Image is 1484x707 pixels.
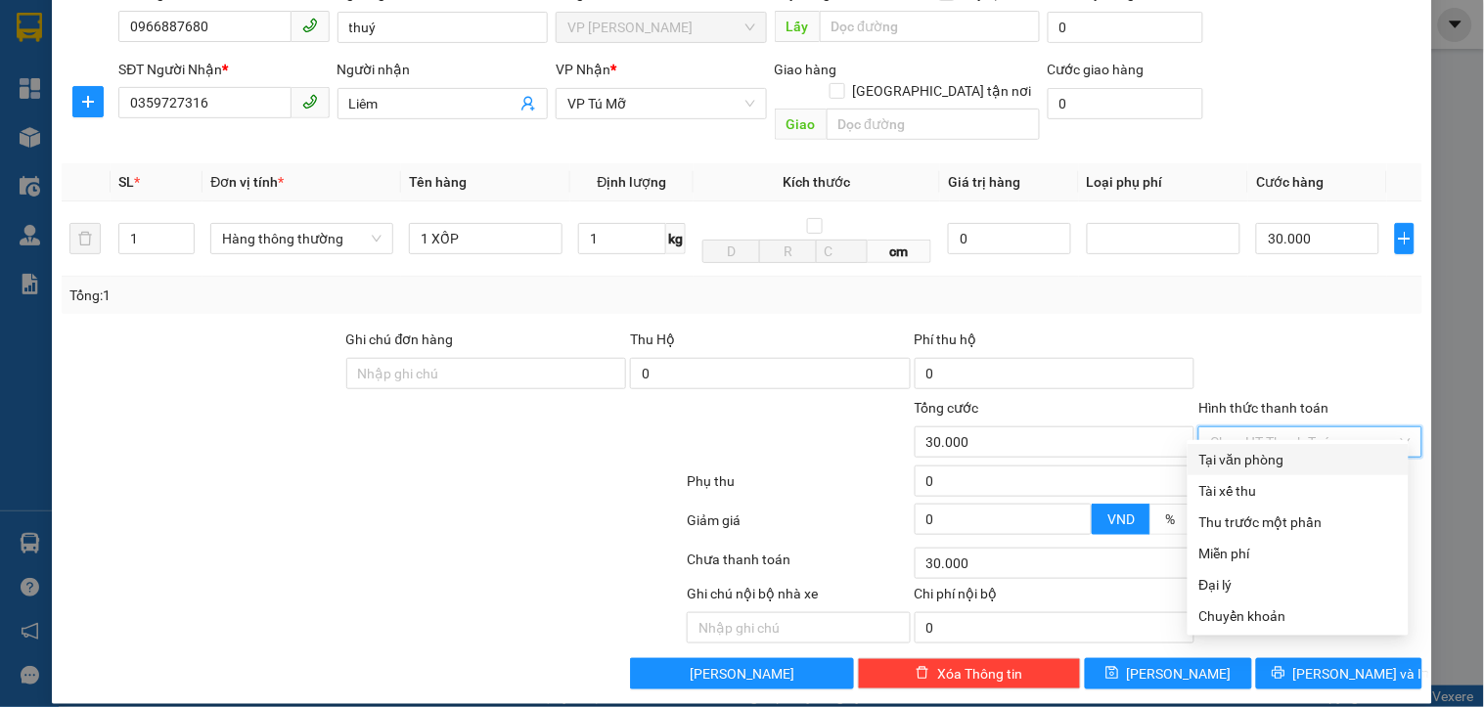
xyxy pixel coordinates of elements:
span: phone [302,18,318,33]
button: printer[PERSON_NAME] và In [1256,658,1422,689]
input: Nhập ghi chú [687,612,910,643]
th: Loại phụ phí [1079,163,1248,201]
span: [GEOGRAPHIC_DATA] tận nơi [845,80,1040,102]
button: delete [69,223,101,254]
span: [PERSON_NAME] [1127,663,1232,685]
input: R [759,240,817,263]
span: save [1105,666,1119,682]
span: Cước hàng [1256,174,1324,190]
span: [PERSON_NAME] [690,663,794,685]
button: plus [72,86,104,117]
div: Chưa thanh toán [685,549,912,583]
span: LHP1310250184 [157,64,322,89]
img: logo [10,55,22,147]
span: cm [868,240,931,263]
span: Kích thước [784,174,851,190]
div: Tại văn phòng [1199,449,1397,470]
span: phone [302,94,318,110]
strong: CÔNG TY TNHH VĨNH QUANG [36,16,142,79]
label: Ghi chú đơn hàng [346,331,454,347]
div: Chuyển khoản [1199,605,1397,627]
span: VND [1107,511,1135,527]
input: Cước giao hàng [1048,88,1204,119]
div: Phụ thu [685,470,912,505]
div: Đại lý [1199,574,1397,596]
span: [PERSON_NAME] và In [1293,663,1430,685]
button: deleteXóa Thông tin [858,658,1081,689]
input: Dọc đường [820,11,1040,42]
div: Người nhận [337,59,548,80]
span: Giao [775,109,827,140]
div: Tài xế thu [1199,480,1397,502]
span: Lấy [775,11,820,42]
span: Giao hàng [775,62,837,77]
div: Miễn phí [1199,543,1397,564]
div: Tổng: 1 [69,285,574,306]
span: Tổng cước [915,400,979,416]
label: Hình thức thanh toán [1198,400,1328,416]
input: 0 [948,223,1071,254]
span: plus [1396,231,1414,246]
span: Giá trị hàng [948,174,1020,190]
input: Ghi chú đơn hàng [346,358,627,389]
span: Tên hàng [409,174,467,190]
span: Đơn vị tính [210,174,284,190]
span: user-add [520,96,536,111]
span: VP Tú Mỡ [567,89,754,118]
div: Thu trước một phần [1199,511,1397,533]
span: VP LÊ HỒNG PHONG [567,13,754,42]
span: printer [1272,666,1285,682]
div: Chi phí nội bộ [915,583,1195,612]
input: C [816,240,868,263]
span: Định lượng [598,174,667,190]
div: Ghi chú nội bộ nhà xe [687,583,910,612]
span: Xóa Thông tin [937,663,1022,685]
span: SL [118,174,134,190]
input: D [702,240,760,263]
input: Dọc đường [827,109,1040,140]
input: VD: Bàn, Ghế [409,223,562,254]
span: % [1165,511,1175,527]
button: [PERSON_NAME] [630,658,853,689]
button: save[PERSON_NAME] [1085,658,1251,689]
button: plus [1395,223,1415,254]
span: Hàng thông thường [222,224,381,253]
div: Giảm giá [685,509,912,544]
label: Cước giao hàng [1048,62,1145,77]
span: plus [73,94,103,110]
div: Phí thu hộ [915,329,1195,358]
input: Cước lấy hàng [1048,12,1204,43]
span: kg [666,223,686,254]
strong: Hotline : 0889 23 23 23 [25,129,153,144]
strong: PHIẾU GỬI HÀNG [40,83,139,125]
span: delete [916,666,929,682]
div: SĐT Người Nhận [118,59,329,80]
span: Thu Hộ [630,331,675,347]
span: VP Nhận [556,62,610,77]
